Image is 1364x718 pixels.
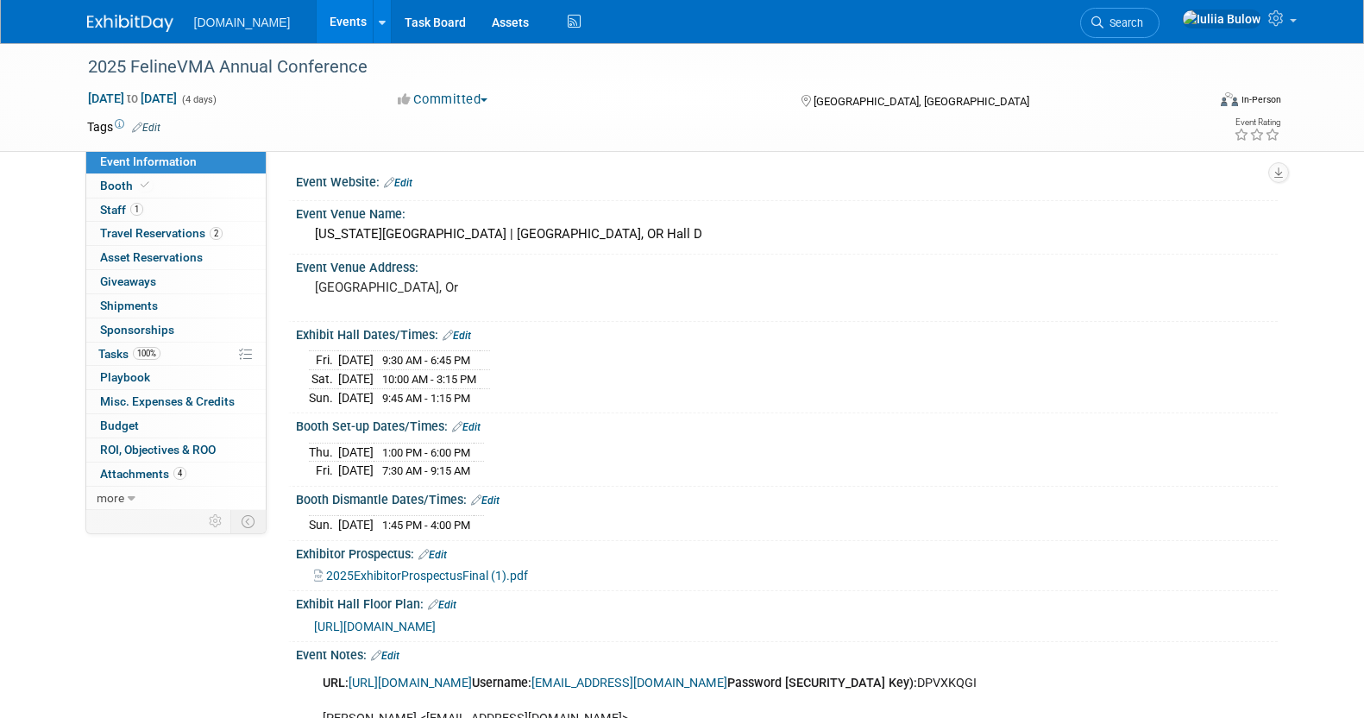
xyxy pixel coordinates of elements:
[173,467,186,480] span: 4
[296,169,1278,192] div: Event Website:
[309,370,338,389] td: Sat.
[210,227,223,240] span: 2
[1234,118,1280,127] div: Event Rating
[86,222,266,245] a: Travel Reservations2
[309,221,1265,248] div: [US_STATE][GEOGRAPHIC_DATA] | [GEOGRAPHIC_DATA], OR Hall D
[338,388,374,406] td: [DATE]
[100,226,223,240] span: Travel Reservations
[338,370,374,389] td: [DATE]
[309,388,338,406] td: Sun.
[82,52,1180,83] div: 2025 FelineVMA Annual Conference
[86,343,266,366] a: Tasks100%
[86,246,266,269] a: Asset Reservations
[814,95,1029,108] span: [GEOGRAPHIC_DATA], [GEOGRAPHIC_DATA]
[1104,90,1282,116] div: Event Format
[86,390,266,413] a: Misc. Expenses & Credits
[86,414,266,438] a: Budget
[1080,8,1160,38] a: Search
[314,620,436,633] a: [URL][DOMAIN_NAME]
[100,203,143,217] span: Staff
[309,462,338,480] td: Fri.
[384,177,412,189] a: Edit
[100,250,203,264] span: Asset Reservations
[86,150,266,173] a: Event Information
[97,491,124,505] span: more
[338,462,374,480] td: [DATE]
[86,198,266,222] a: Staff1
[86,318,266,342] a: Sponsorships
[296,642,1278,664] div: Event Notes:
[727,676,917,690] b: Password [SECURITY_DATA] Key):
[100,419,139,432] span: Budget
[86,366,266,389] a: Playbook
[87,118,160,135] td: Tags
[230,510,266,532] td: Toggle Event Tabs
[86,174,266,198] a: Booth
[100,467,186,481] span: Attachments
[309,443,338,462] td: Thu.
[382,519,470,532] span: 1:45 PM - 4:00 PM
[180,94,217,105] span: (4 days)
[194,16,291,29] span: [DOMAIN_NAME]
[124,91,141,105] span: to
[100,299,158,312] span: Shipments
[86,463,266,486] a: Attachments4
[100,394,235,408] span: Misc. Expenses & Credits
[418,549,447,561] a: Edit
[531,676,727,690] a: [EMAIL_ADDRESS][DOMAIN_NAME]
[130,203,143,216] span: 1
[100,323,174,337] span: Sponsorships
[382,373,476,386] span: 10:00 AM - 3:15 PM
[100,274,156,288] span: Giveaways
[86,294,266,318] a: Shipments
[382,446,470,459] span: 1:00 PM - 6:00 PM
[323,676,349,690] b: URL:
[338,516,374,534] td: [DATE]
[338,443,374,462] td: [DATE]
[1182,9,1261,28] img: Iuliia Bulow
[452,421,481,433] a: Edit
[296,322,1278,344] div: Exhibit Hall Dates/Times:
[1221,92,1238,106] img: Format-Inperson.png
[100,154,197,168] span: Event Information
[349,676,472,690] a: [URL][DOMAIN_NAME]
[382,354,470,367] span: 9:30 AM - 6:45 PM
[296,255,1278,276] div: Event Venue Address:
[472,676,531,690] b: Username:
[141,180,149,190] i: Booth reservation complete
[100,179,153,192] span: Booth
[315,280,686,295] pre: [GEOGRAPHIC_DATA], Or
[326,569,528,583] span: 2025ExhibitorProspectusFinal (1).pdf
[428,599,456,611] a: Edit
[86,270,266,293] a: Giveaways
[309,351,338,370] td: Fri.
[296,487,1278,509] div: Booth Dismantle Dates/Times:
[309,516,338,534] td: Sun.
[443,330,471,342] a: Edit
[132,122,160,134] a: Edit
[87,91,178,106] span: [DATE] [DATE]
[98,347,160,361] span: Tasks
[382,392,470,405] span: 9:45 AM - 1:15 PM
[86,487,266,510] a: more
[392,91,494,109] button: Committed
[338,351,374,370] td: [DATE]
[371,650,399,662] a: Edit
[100,370,150,384] span: Playbook
[133,347,160,360] span: 100%
[201,510,231,532] td: Personalize Event Tab Strip
[100,443,216,457] span: ROI, Objectives & ROO
[471,494,500,507] a: Edit
[1103,16,1143,29] span: Search
[382,464,470,477] span: 7:30 AM - 9:15 AM
[296,591,1278,614] div: Exhibit Hall Floor Plan:
[296,413,1278,436] div: Booth Set-up Dates/Times:
[1241,93,1281,106] div: In-Person
[296,541,1278,564] div: Exhibitor Prospectus:
[86,438,266,462] a: ROI, Objectives & ROO
[87,15,173,32] img: ExhibitDay
[314,569,528,583] a: 2025ExhibitorProspectusFinal (1).pdf
[296,201,1278,223] div: Event Venue Name:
